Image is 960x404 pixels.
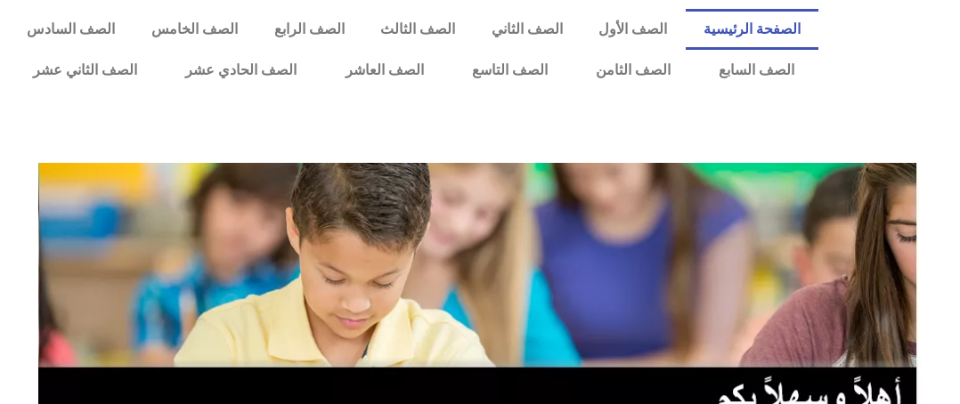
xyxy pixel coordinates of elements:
[256,9,362,50] a: الصف الرابع
[572,50,695,91] a: الصف الثامن
[581,9,686,50] a: الصف الأول
[473,9,581,50] a: الصف الثاني
[686,9,819,50] a: الصفحة الرئيسية
[134,9,256,50] a: الصف الخامس
[695,50,818,91] a: الصف السابع
[362,9,474,50] a: الصف الثالث
[448,50,572,91] a: الصف التاسع
[9,9,134,50] a: الصف السادس
[9,50,161,91] a: الصف الثاني عشر
[321,50,447,91] a: الصف العاشر
[161,50,321,91] a: الصف الحادي عشر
